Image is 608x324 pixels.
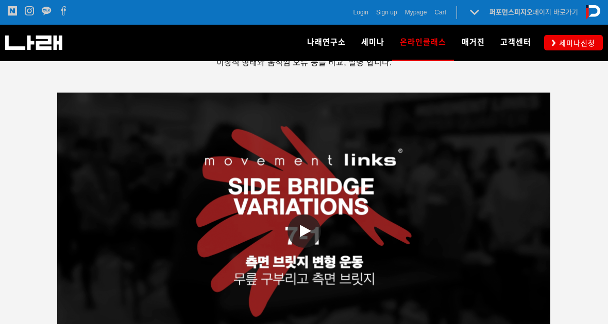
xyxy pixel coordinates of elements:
[400,34,446,50] span: 온라인클래스
[500,38,531,47] span: 고객센터
[307,38,346,47] span: 나래연구소
[489,8,578,16] a: 퍼포먼스피지오페이지 바로가기
[299,25,353,61] a: 나래연구소
[489,8,533,16] strong: 퍼포먼스피지오
[361,38,384,47] span: 세미나
[353,7,368,17] a: Login
[376,7,397,17] a: Sign up
[353,25,392,61] a: 세미나
[544,35,603,50] a: 세미나신청
[434,7,446,17] a: Cart
[392,25,454,61] a: 온라인클래스
[216,58,392,67] span: 이상적 형태와 움직임 오류 등을 비교, 설명 합니다.
[462,38,485,47] span: 매거진
[493,25,539,61] a: 고객센터
[405,7,427,17] a: Mypage
[556,38,595,48] span: 세미나신청
[454,25,493,61] a: 매거진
